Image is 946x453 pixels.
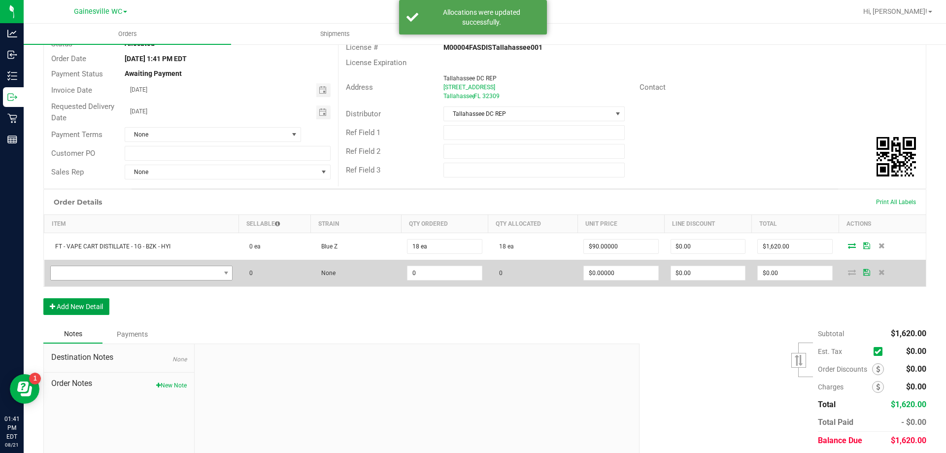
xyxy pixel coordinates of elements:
span: None [316,270,336,277]
th: Line Discount [665,215,752,233]
input: 0 [671,240,745,253]
div: Payments [102,325,162,343]
strong: [DATE] 1:41 PM EDT [125,55,187,63]
span: Toggle calendar [316,83,331,97]
span: $0.00 [906,364,926,374]
span: Charges [818,383,872,391]
iframe: Resource center [10,374,39,404]
strong: M00004FASDISTallahassee001 [443,43,542,51]
span: Balance Due [818,436,862,445]
span: Toggle calendar [316,105,331,119]
span: Contact [640,83,666,92]
th: Total [751,215,839,233]
span: Payment Terms [51,130,102,139]
inline-svg: Analytics [7,29,17,38]
span: - $0.00 [901,418,926,427]
input: 0 [584,266,658,280]
span: License Expiration [346,58,406,67]
th: Qty Allocated [488,215,577,233]
span: FT - VAPE CART DISTILLATE - 1G - BZK - HYI [50,243,170,250]
span: Sales Rep [51,168,84,176]
span: $0.00 [906,382,926,391]
span: , [473,93,474,100]
button: New Note [156,381,187,390]
span: Shipments [307,30,363,38]
span: Ref Field 2 [346,147,380,156]
span: 0 [244,270,253,277]
th: Unit Price [577,215,665,233]
img: Scan me! [877,137,916,176]
span: 0 ea [244,243,261,250]
button: Add New Detail [43,298,109,315]
span: Total [818,400,836,409]
span: None [172,356,187,363]
input: 0 [671,266,745,280]
span: Invoice Date [51,86,92,95]
span: Order Date [51,54,86,63]
strong: Awaiting Payment [125,70,182,77]
qrcode: 11823326 [877,137,916,176]
span: [STREET_ADDRESS] [443,84,495,91]
h1: Order Details [54,198,102,206]
span: Total Paid [818,418,853,427]
span: None [125,165,317,179]
th: Actions [839,215,926,233]
p: 01:41 PM EDT [4,415,19,441]
span: None [125,128,288,141]
span: Ref Field 3 [346,166,380,174]
span: Tallahassee [443,93,475,100]
span: Distributor [346,109,381,118]
th: Qty Ordered [401,215,488,233]
span: Blue Z [316,243,338,250]
span: Hi, [PERSON_NAME]! [863,7,927,15]
span: $1,620.00 [891,329,926,338]
span: NO DATA FOUND [50,266,233,280]
th: Item [44,215,239,233]
span: License # [346,43,378,52]
input: 0 [407,240,482,253]
span: $1,620.00 [891,436,926,445]
input: 0 [407,266,482,280]
a: Shipments [231,24,439,44]
span: Save Order Detail [859,243,874,248]
p: 08/21 [4,441,19,449]
div: Notes [43,325,102,344]
span: Order Discounts [818,365,872,373]
inline-svg: Outbound [7,92,17,102]
input: 0 [758,240,832,253]
inline-svg: Reports [7,135,17,144]
span: Orders [105,30,150,38]
span: Tallahassee DC REP [443,75,497,82]
span: Requested Delivery Date [51,102,114,122]
span: Calculate excise tax [874,345,887,358]
span: Print All Labels [876,199,916,206]
div: Allocations were updated successfully. [424,7,540,27]
span: $1,620.00 [891,400,926,409]
span: $0.00 [906,347,926,356]
inline-svg: Retail [7,113,17,123]
input: 0 [584,240,658,253]
span: Address [346,83,373,92]
span: Payment Status [51,70,103,78]
span: Delete Order Detail [874,243,889,248]
th: Strain [310,215,401,233]
input: 0 [758,266,832,280]
span: Order Notes [51,378,187,389]
span: Status [51,39,72,48]
span: Customer PO [51,149,95,158]
span: Tallahassee DC REP [444,107,611,121]
iframe: Resource center unread badge [29,373,41,384]
span: Delete Order Detail [874,269,889,275]
span: FL [474,93,480,100]
span: Save Order Detail [859,269,874,275]
span: 32309 [482,93,500,100]
inline-svg: Inbound [7,50,17,60]
span: 18 ea [494,243,514,250]
a: Orders [24,24,231,44]
span: Est. Tax [818,348,870,355]
span: Subtotal [818,330,844,338]
th: Sellable [238,215,310,233]
span: Gainesville WC [74,7,122,16]
span: 0 [494,270,503,277]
